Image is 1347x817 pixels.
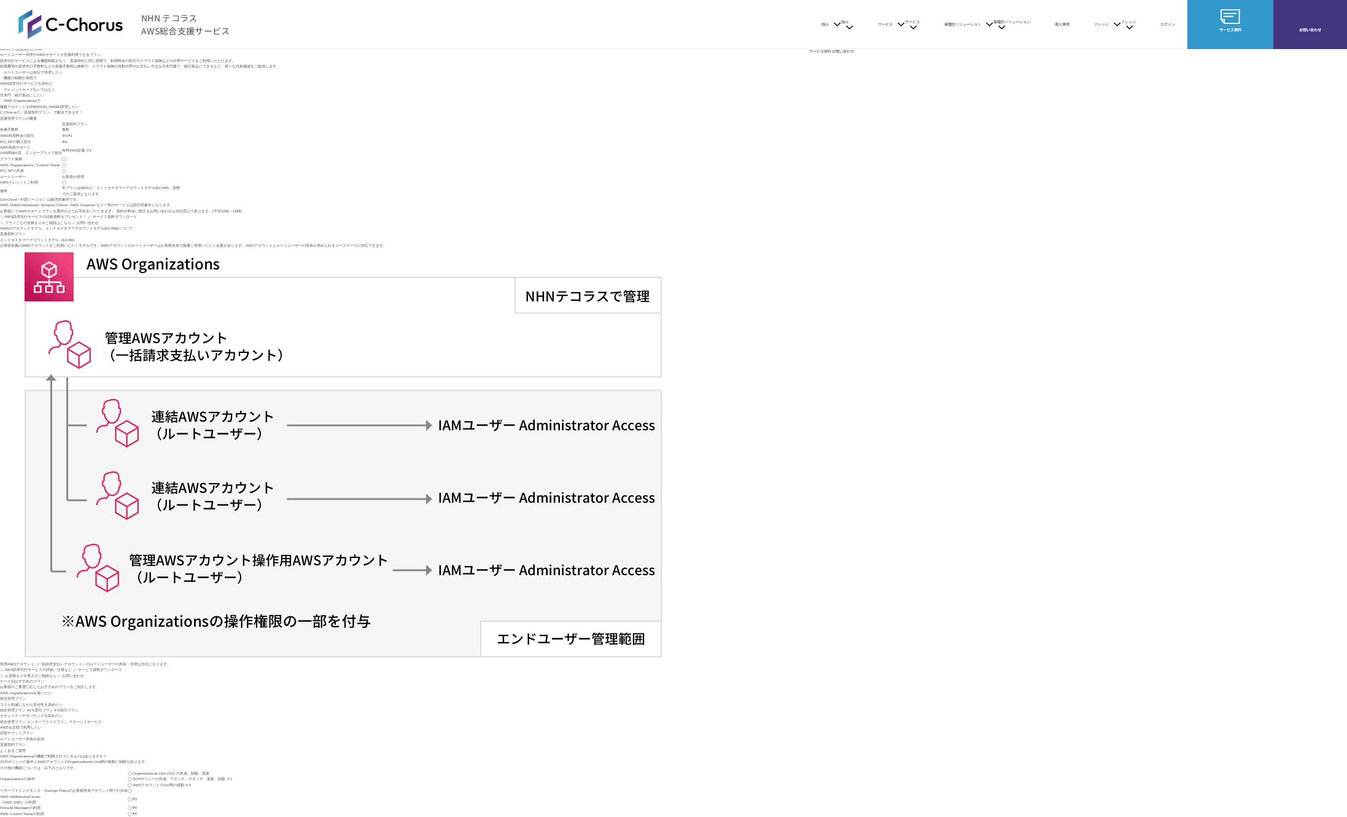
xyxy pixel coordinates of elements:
[62,156,180,161] td: ◯
[905,19,920,29] p: サービス
[27,719,68,724] span: エンタープライズプラン
[1187,27,1273,33] span: サービス資料
[62,121,180,126] th: 直接契約プラン
[78,667,122,672] a: サービス資料ダウンロード
[1273,27,1347,33] span: お問い合わせ
[62,139,180,144] td: 3%
[69,149,91,152] small: AWS定価 ※2
[62,162,180,168] td: ◯
[1300,9,1320,24] img: お問い合わせ
[62,126,180,132] td: 無料
[18,9,123,39] img: AWS総合支援サービス C-Chorus
[821,21,841,27] p: 強み
[993,19,1030,29] p: 業種別ソリューション
[62,673,84,678] span: お問い合わせ
[62,174,180,179] td: お客様が管理
[18,9,230,39] a: AWS総合支援サービス C-ChorusNHN テコラスAWS総合支援サービス
[1094,21,1121,27] p: ナレッジ
[62,179,180,185] td: ◯
[62,673,84,678] a: お問い合わせ
[1121,19,1136,29] p: ナレッジ
[141,12,230,37] span: NHN テコラス AWS総合支援サービス
[1221,9,1240,24] img: AWS総合支援サービス C-Chorus サービス資料
[62,185,180,196] td: 本プランはAWSの「エンドカスタマーアカウントモデル(ECAM)」形態 でのご提供となります。
[128,770,233,788] td: ◯ Organizational Unit (OU) の作成、削除、更新 ◯ SCPポリシーの作成、アタッチ、デタッチ、更新、削除 ※1 ◯ AWSアカウントのOU間の移動 ※2
[93,214,137,219] a: サービス資料ダウンロード
[68,134,72,137] small: ※1
[841,19,853,29] p: 強み
[69,719,102,724] span: マネージドサービス
[128,788,233,793] td: ◯
[1160,21,1175,27] a: ログイン
[77,220,99,225] a: お問い合わせ
[54,708,78,712] span: 8％割引プラン
[878,21,905,27] p: サービス
[62,144,180,156] td: 有料
[944,21,993,27] p: 業種別ソリューション
[809,48,831,54] a: サービス資料
[128,794,233,805] td: ◯※3
[27,708,53,712] span: 10％割引プラン
[62,168,180,173] td: ◯
[1055,21,1069,27] a: 導入事例
[128,811,233,816] td: ◯※5
[832,48,854,54] a: お問い合わせ
[128,805,233,810] td: ◯※4
[62,133,180,139] td: 3%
